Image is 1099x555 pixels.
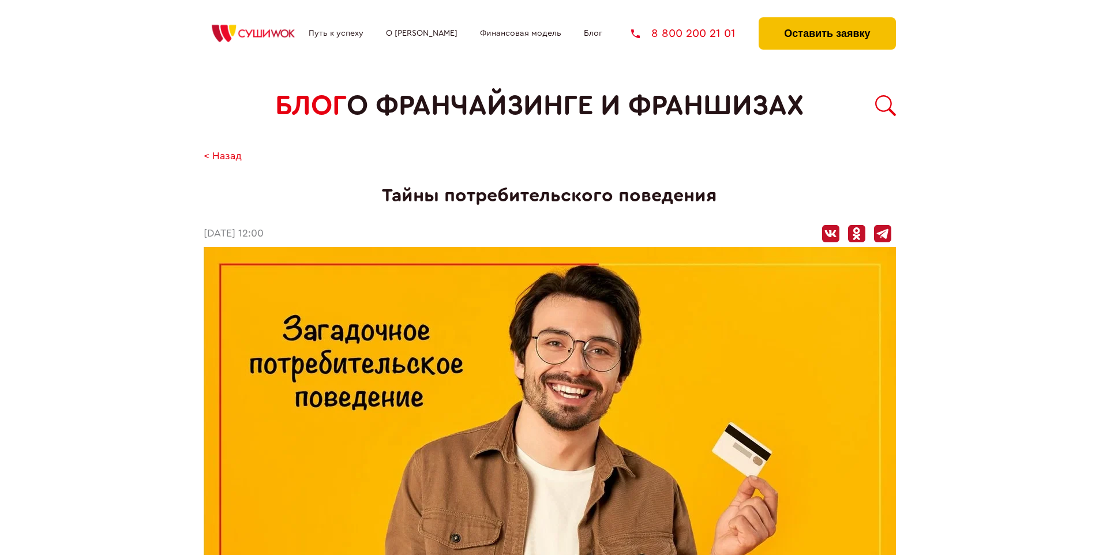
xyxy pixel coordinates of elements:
[386,29,457,38] a: О [PERSON_NAME]
[584,29,602,38] a: Блог
[275,90,347,122] span: БЛОГ
[347,90,804,122] span: о франчайзинге и франшизах
[631,28,736,39] a: 8 800 200 21 01
[309,29,363,38] a: Путь к успеху
[204,228,264,240] time: [DATE] 12:00
[204,185,896,207] h1: Тайны потребительского поведения
[759,17,895,50] button: Оставить заявку
[204,151,242,163] a: < Назад
[651,28,736,39] span: 8 800 200 21 01
[480,29,561,38] a: Финансовая модель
